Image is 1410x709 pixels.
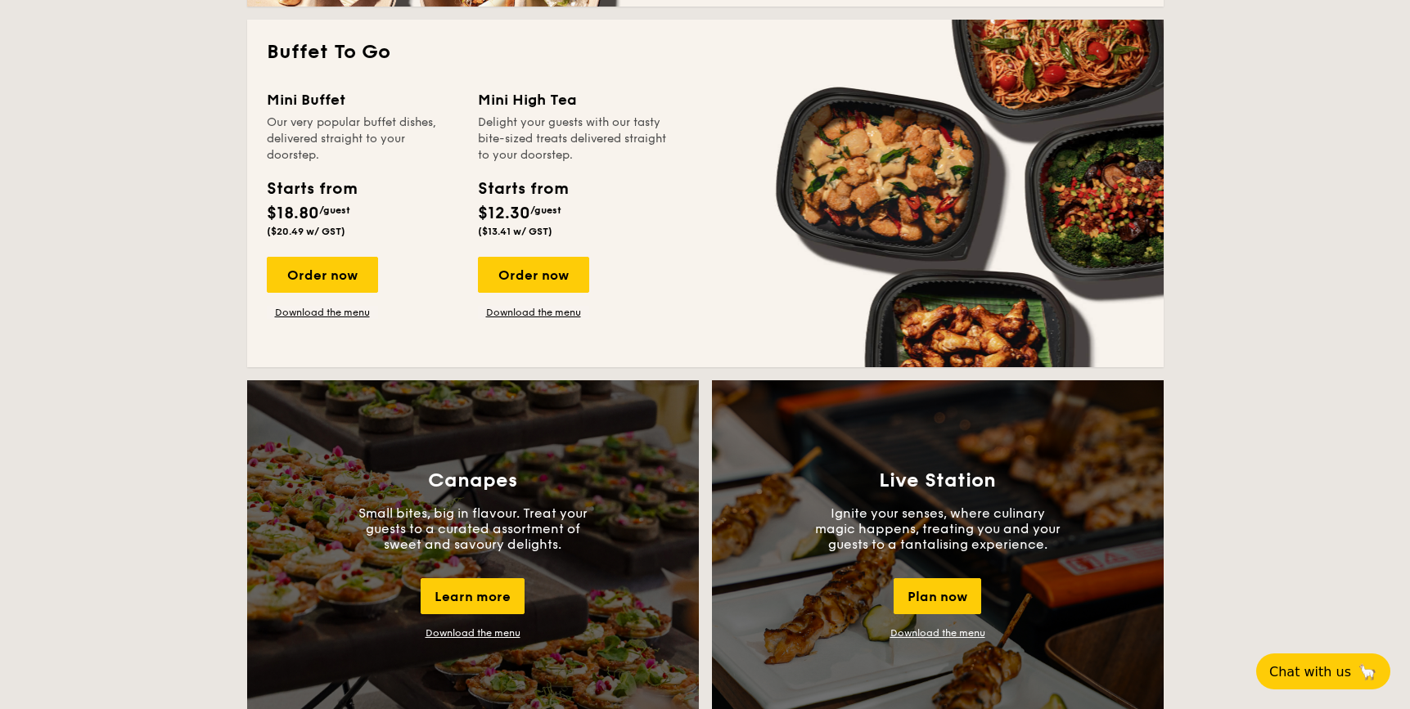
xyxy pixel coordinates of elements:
[267,257,378,293] div: Order now
[426,627,520,639] a: Download the menu
[428,469,517,492] h3: Canapes
[890,627,985,639] a: Download the menu
[478,306,589,319] a: Download the menu
[530,204,561,216] span: /guest
[1256,653,1390,689] button: Chat with us🦙
[267,226,345,237] span: ($20.49 w/ GST)
[478,114,669,164] div: Delight your guests with our tasty bite-sized treats delivered straight to your doorstep.
[815,505,1061,552] p: Ignite your senses, where culinary magic happens, treating you and your guests to a tantalising e...
[319,204,350,216] span: /guest
[478,257,589,293] div: Order now
[894,578,981,614] div: Plan now
[267,306,378,319] a: Download the menu
[478,88,669,111] div: Mini High Tea
[879,469,996,492] h3: Live Station
[478,204,530,223] span: $12.30
[267,88,458,111] div: Mini Buffet
[267,177,356,201] div: Starts from
[267,39,1144,65] h2: Buffet To Go
[478,177,567,201] div: Starts from
[478,226,552,237] span: ($13.41 w/ GST)
[267,204,319,223] span: $18.80
[1269,664,1351,680] span: Chat with us
[350,505,596,552] p: Small bites, big in flavour. Treat your guests to a curated assortment of sweet and savoury delig...
[267,114,458,164] div: Our very popular buffet dishes, delivered straight to your doorstep.
[1358,662,1377,681] span: 🦙
[421,578,525,614] div: Learn more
